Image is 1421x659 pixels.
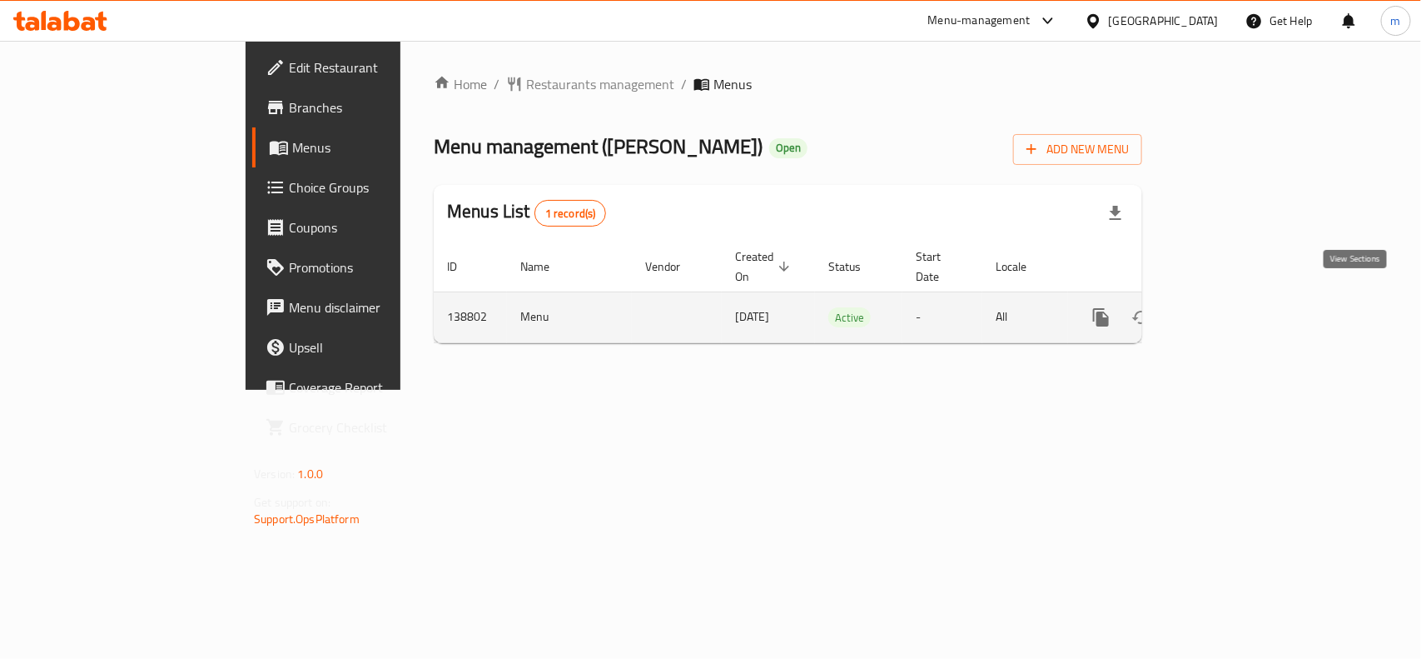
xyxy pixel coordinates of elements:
span: Start Date [916,247,962,287]
span: Menu management ( [PERSON_NAME] ) [434,127,763,165]
span: Created On [735,247,795,287]
div: [GEOGRAPHIC_DATA] [1109,12,1219,30]
span: Vendor [645,257,702,277]
span: [DATE] [735,306,769,327]
a: Edit Restaurant [252,47,483,87]
div: Open [769,138,807,158]
a: Menus [252,127,483,167]
span: Get support on: [254,492,330,513]
li: / [681,74,687,94]
li: / [494,74,499,94]
span: Choice Groups [289,177,470,197]
div: Menu-management [928,11,1031,31]
a: Restaurants management [506,74,674,94]
span: Name [520,257,571,277]
span: Version: [254,463,295,485]
span: Edit Restaurant [289,57,470,77]
nav: breadcrumb [434,74,1142,94]
a: Menu disclaimer [252,287,483,327]
span: Menu disclaimer [289,297,470,317]
span: Locale [996,257,1048,277]
a: Coupons [252,207,483,247]
span: Open [769,141,807,155]
button: more [1081,297,1121,337]
button: Add New Menu [1013,134,1142,165]
span: ID [447,257,479,277]
span: m [1391,12,1401,30]
span: Branches [289,97,470,117]
div: Active [828,307,871,327]
a: Branches [252,87,483,127]
td: All [982,292,1068,342]
th: Actions [1068,242,1255,292]
span: Coupons [289,217,470,237]
span: Restaurants management [526,74,674,94]
span: Menus [292,137,470,157]
td: - [902,292,982,342]
td: Menu [507,292,632,342]
span: 1 record(s) [535,206,606,222]
span: Status [828,257,882,277]
span: 1.0.0 [297,463,323,485]
div: Total records count [534,200,607,227]
a: Upsell [252,327,483,367]
span: Grocery Checklist [289,417,470,437]
a: Grocery Checklist [252,407,483,447]
a: Choice Groups [252,167,483,207]
span: Upsell [289,337,470,357]
button: Change Status [1121,297,1161,337]
span: Menus [713,74,752,94]
h2: Menus List [447,199,606,227]
table: enhanced table [434,242,1255,343]
div: Export file [1096,193,1135,233]
span: Add New Menu [1026,139,1129,160]
a: Promotions [252,247,483,287]
a: Support.OpsPlatform [254,508,360,530]
span: Promotions [289,257,470,277]
span: Coverage Report [289,377,470,397]
span: Active [828,308,871,327]
a: Coverage Report [252,367,483,407]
